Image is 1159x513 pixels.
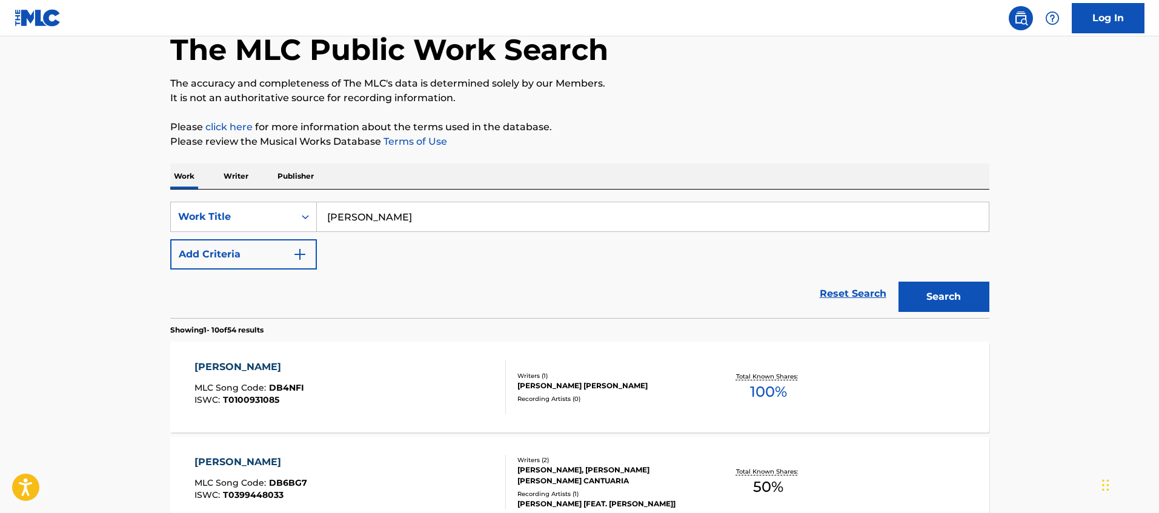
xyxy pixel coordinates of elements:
[220,164,252,189] p: Writer
[269,477,307,488] span: DB6BG7
[1040,6,1064,30] div: Help
[517,380,700,391] div: [PERSON_NAME] [PERSON_NAME]
[1014,11,1028,25] img: search
[898,282,989,312] button: Search
[381,136,447,147] a: Terms of Use
[517,489,700,498] div: Recording Artists ( 1 )
[178,210,287,224] div: Work Title
[736,467,801,476] p: Total Known Shares:
[194,394,223,405] span: ISWC :
[170,76,989,91] p: The accuracy and completeness of The MLC's data is determined solely by our Members.
[517,455,700,465] div: Writers ( 2 )
[517,371,700,380] div: Writers ( 1 )
[170,134,989,149] p: Please review the Musical Works Database
[223,489,284,500] span: T0399448033
[170,202,989,318] form: Search Form
[170,325,264,336] p: Showing 1 - 10 of 54 results
[1098,455,1159,513] iframe: Chat Widget
[814,280,892,307] a: Reset Search
[753,476,783,498] span: 50 %
[170,164,198,189] p: Work
[170,120,989,134] p: Please for more information about the terms used in the database.
[194,455,307,469] div: [PERSON_NAME]
[750,381,787,403] span: 100 %
[1045,11,1060,25] img: help
[194,360,304,374] div: [PERSON_NAME]
[1102,467,1109,503] div: Arrastrar
[517,394,700,403] div: Recording Artists ( 0 )
[15,9,61,27] img: MLC Logo
[293,247,307,262] img: 9d2ae6d4665cec9f34b9.svg
[170,31,608,68] h1: The MLC Public Work Search
[223,394,279,405] span: T0100931085
[170,342,989,432] a: [PERSON_NAME]MLC Song Code:DB4NFIISWC:T0100931085Writers (1)[PERSON_NAME] [PERSON_NAME]Recording ...
[274,164,317,189] p: Publisher
[517,465,700,486] div: [PERSON_NAME], [PERSON_NAME] [PERSON_NAME] CANTUARIA
[194,477,269,488] span: MLC Song Code :
[170,239,317,270] button: Add Criteria
[736,372,801,381] p: Total Known Shares:
[194,382,269,393] span: MLC Song Code :
[1098,455,1159,513] div: Widget de chat
[1072,3,1144,33] a: Log In
[517,498,700,509] div: [PERSON_NAME] [FEAT. [PERSON_NAME]]
[170,91,989,105] p: It is not an authoritative source for recording information.
[205,121,253,133] a: click here
[194,489,223,500] span: ISWC :
[1009,6,1033,30] a: Public Search
[269,382,304,393] span: DB4NFI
